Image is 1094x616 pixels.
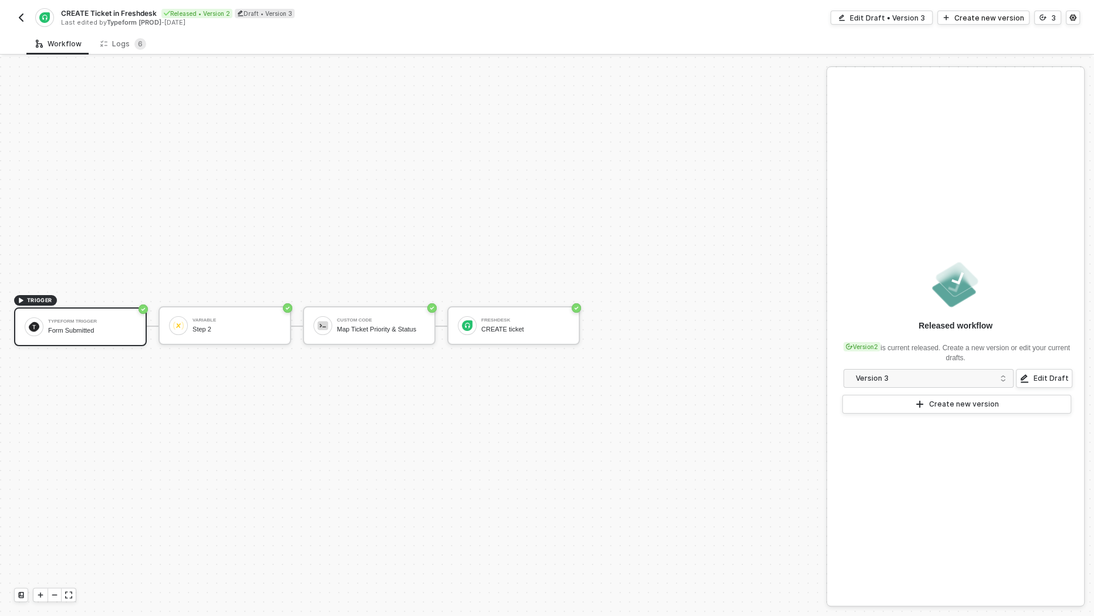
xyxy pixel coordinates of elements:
button: Create new version [842,395,1071,414]
span: icon-success-page [139,304,148,314]
div: Create new version [954,13,1024,23]
img: icon [462,320,472,331]
span: CREATE Ticket in Freshdesk [61,8,157,18]
div: Step 2 [193,326,281,333]
div: Version 3 [856,372,994,385]
span: Typeform [PROD] [107,18,161,26]
sup: 6 [134,38,146,50]
img: integration-icon [39,12,49,23]
button: Edit Draft [1016,369,1072,388]
span: icon-edit [838,14,845,21]
span: icon-versioning [1039,14,1046,21]
div: CREATE ticket [481,326,569,333]
img: icon [173,320,184,331]
span: icon-expand [65,591,72,598]
span: icon-play [915,400,924,409]
div: is current released. Create a new version or edit your current drafts. [841,336,1070,363]
span: icon-play [943,14,950,21]
div: Edit Draft • Version 3 [850,13,925,23]
div: Map Ticket Priority & Status [337,326,425,333]
div: Logs [100,38,146,50]
img: icon [29,321,39,332]
button: back [14,11,28,25]
div: Custom Code [337,318,425,323]
span: icon-edit [237,10,244,16]
div: Variable [193,318,281,323]
div: Last edited by - [DATE] [61,18,546,27]
span: icon-edit [1019,374,1029,383]
img: icon [318,320,328,331]
span: icon-versioning [846,343,853,350]
span: icon-success-page [572,303,581,313]
span: 6 [138,39,143,48]
div: Form Submitted [48,327,136,334]
button: 3 [1034,11,1061,25]
span: TRIGGER [27,296,52,305]
div: Version 2 [843,342,880,351]
span: icon-minus [51,591,58,598]
button: Create new version [937,11,1029,25]
span: icon-settings [1069,14,1076,21]
div: Workflow [36,39,82,49]
span: icon-play [37,591,44,598]
span: icon-play [18,297,25,304]
div: Typeform Trigger [48,319,136,324]
img: released.png [930,259,981,310]
div: Draft • Version 3 [235,9,295,18]
div: Edit Draft [1034,374,1069,383]
span: icon-success-page [427,303,437,313]
div: 3 [1051,13,1056,23]
span: icon-success-page [283,303,292,313]
div: Create new version [929,400,999,409]
button: Edit Draft • Version 3 [830,11,933,25]
div: Released workflow [919,320,992,331]
div: Freshdesk [481,318,569,323]
div: Released • Version 2 [161,9,232,18]
img: back [16,13,26,22]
